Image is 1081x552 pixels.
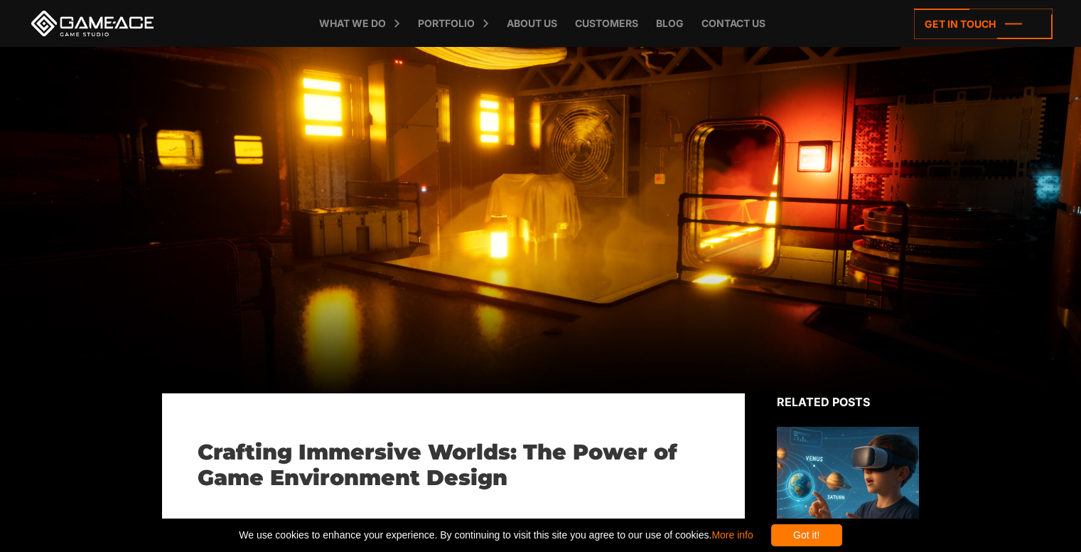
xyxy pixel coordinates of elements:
div: Related posts [777,393,919,410]
div: [DATE] [198,516,709,534]
a: Get in touch [914,9,1053,39]
h1: Crafting Immersive Worlds: The Power of Game Environment Design [198,440,709,491]
a: More info [711,529,753,541]
div: Got it! [771,524,842,546]
span: We use cookies to enhance your experience. By continuing to visit this site you agree to our use ... [239,524,753,546]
